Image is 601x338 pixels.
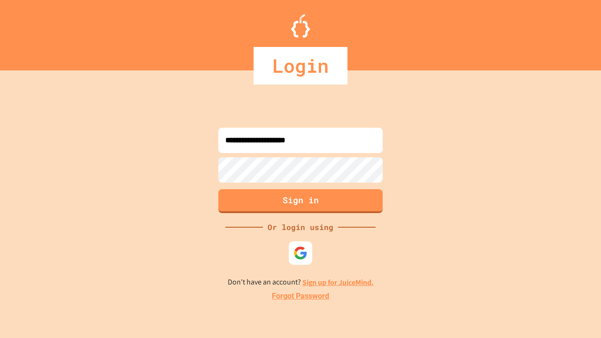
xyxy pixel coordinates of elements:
div: Login [254,47,347,84]
p: Don't have an account? [228,277,374,288]
div: Or login using [263,222,338,233]
img: google-icon.svg [293,246,308,260]
button: Sign in [218,189,383,213]
a: Forgot Password [272,291,329,302]
a: Sign up for JuiceMind. [302,277,374,287]
img: Logo.svg [291,14,310,38]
